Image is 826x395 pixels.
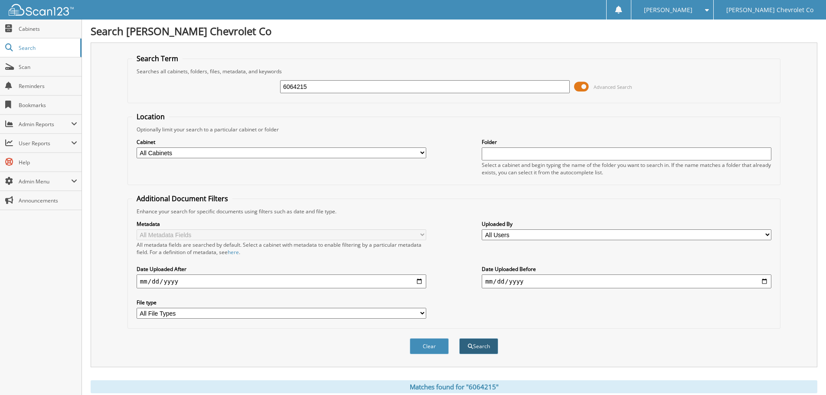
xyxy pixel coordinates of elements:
[137,299,426,306] label: File type
[137,220,426,228] label: Metadata
[482,138,771,146] label: Folder
[410,338,449,354] button: Clear
[482,274,771,288] input: end
[132,126,776,133] div: Optionally limit your search to a particular cabinet or folder
[19,140,71,147] span: User Reports
[482,265,771,273] label: Date Uploaded Before
[19,178,71,185] span: Admin Menu
[228,248,239,256] a: here
[644,7,692,13] span: [PERSON_NAME]
[19,82,77,90] span: Reminders
[132,112,169,121] legend: Location
[19,159,77,166] span: Help
[783,353,826,395] iframe: Chat Widget
[19,63,77,71] span: Scan
[132,54,183,63] legend: Search Term
[132,68,776,75] div: Searches all cabinets, folders, files, metadata, and keywords
[726,7,813,13] span: [PERSON_NAME] Chevrolet Co
[19,197,77,204] span: Announcements
[19,121,71,128] span: Admin Reports
[137,241,426,256] div: All metadata fields are searched by default. Select a cabinet with metadata to enable filtering b...
[137,138,426,146] label: Cabinet
[132,208,776,215] div: Enhance your search for specific documents using filters such as date and file type.
[459,338,498,354] button: Search
[482,161,771,176] div: Select a cabinet and begin typing the name of the folder you want to search in. If the name match...
[137,274,426,288] input: start
[19,44,76,52] span: Search
[19,101,77,109] span: Bookmarks
[132,194,232,203] legend: Additional Document Filters
[137,265,426,273] label: Date Uploaded After
[91,380,817,393] div: Matches found for "6064215"
[594,84,632,90] span: Advanced Search
[19,25,77,33] span: Cabinets
[91,24,817,38] h1: Search [PERSON_NAME] Chevrolet Co
[482,220,771,228] label: Uploaded By
[9,4,74,16] img: scan123-logo-white.svg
